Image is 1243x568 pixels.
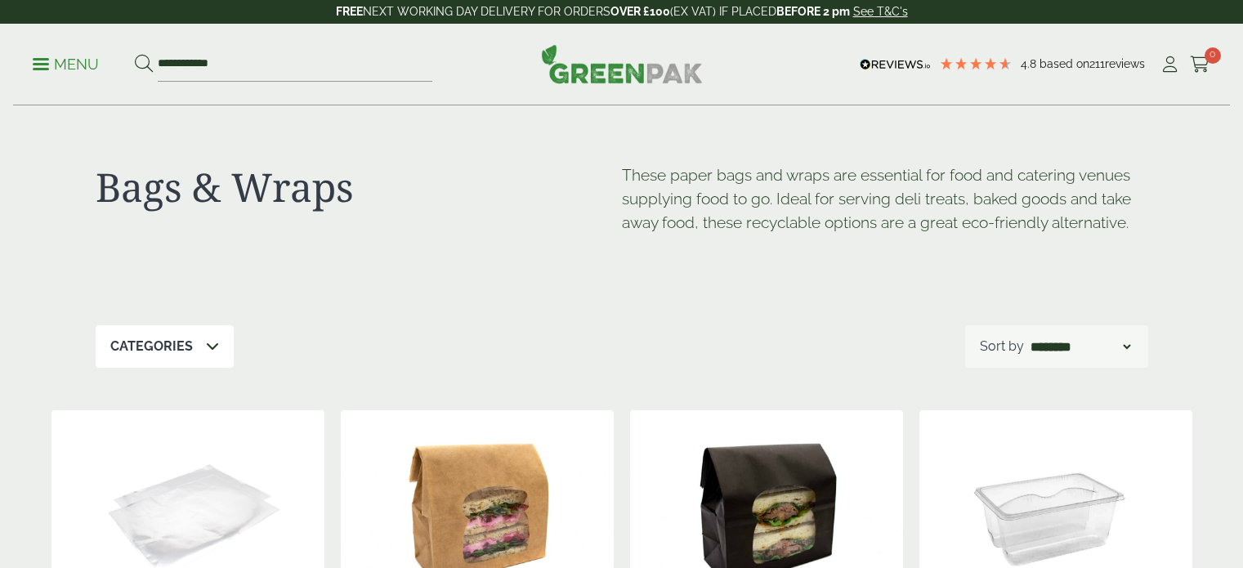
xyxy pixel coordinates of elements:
a: See T&C's [853,5,908,18]
p: Menu [33,55,99,74]
span: 211 [1089,57,1105,70]
p: Categories [110,337,193,356]
strong: BEFORE 2 pm [776,5,850,18]
img: GreenPak Supplies [541,44,703,83]
div: 4.79 Stars [939,56,1013,71]
p: These paper bags and wraps are essential for food and catering venues supplying food to go. Ideal... [622,163,1148,234]
p: Sort by [980,337,1024,356]
strong: OVER £100 [610,5,670,18]
span: Based on [1040,57,1089,70]
span: 0 [1205,47,1221,64]
select: Shop order [1027,337,1133,356]
i: Cart [1190,56,1210,73]
h1: Bags & Wraps [96,163,622,211]
span: reviews [1105,57,1145,70]
i: My Account [1160,56,1180,73]
span: 4.8 [1021,57,1040,70]
a: Menu [33,55,99,71]
img: REVIEWS.io [860,59,931,70]
strong: FREE [336,5,363,18]
a: 0 [1190,52,1210,77]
